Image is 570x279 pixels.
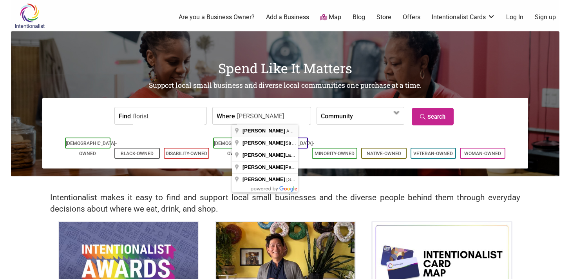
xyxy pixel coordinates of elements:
[464,151,501,156] a: Woman-Owned
[535,13,556,22] a: Sign up
[321,107,353,124] label: Community
[242,152,285,158] span: [PERSON_NAME]
[353,13,365,22] a: Blog
[237,107,309,125] input: neighborhood, city, state
[242,140,285,146] span: [PERSON_NAME]
[413,151,453,156] a: Veteran-Owned
[367,151,401,156] a: Native-Owned
[11,59,559,78] h1: Spend Like It Matters
[179,13,255,22] a: Are you a Business Owner?
[320,13,341,22] a: Map
[214,141,265,156] a: [DEMOGRAPHIC_DATA]-Owned
[376,13,391,22] a: Store
[242,176,285,182] span: [PERSON_NAME]
[217,107,235,124] label: Where
[315,151,355,156] a: Minority-Owned
[133,107,204,125] input: a business, product, service
[166,151,207,156] a: Disability-Owned
[121,151,154,156] a: Black-Owned
[50,192,520,215] h2: Intentionalist makes it easy to find and support local small businesses and the diverse people be...
[506,13,523,22] a: Log In
[403,13,420,22] a: Offers
[432,13,495,22] a: Intentionalist Cards
[11,3,48,29] img: Intentionalist
[242,152,298,158] span: Lane
[119,107,131,124] label: Find
[66,141,117,156] a: [DEMOGRAPHIC_DATA]-Owned
[412,108,454,125] a: Search
[242,128,285,134] span: [PERSON_NAME]
[11,81,559,91] h2: Support local small business and diverse local communities one purchase at a time.
[286,177,378,182] span: [GEOGRAPHIC_DATA], [GEOGRAPHIC_DATA]
[242,140,300,146] span: Street
[242,164,285,170] span: [PERSON_NAME]
[286,129,339,133] span: AZ, [GEOGRAPHIC_DATA]
[242,164,297,170] span: Park
[266,13,309,22] a: Add a Business
[297,165,472,170] span: [PERSON_NAME][GEOGRAPHIC_DATA], [GEOGRAPHIC_DATA], [GEOGRAPHIC_DATA]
